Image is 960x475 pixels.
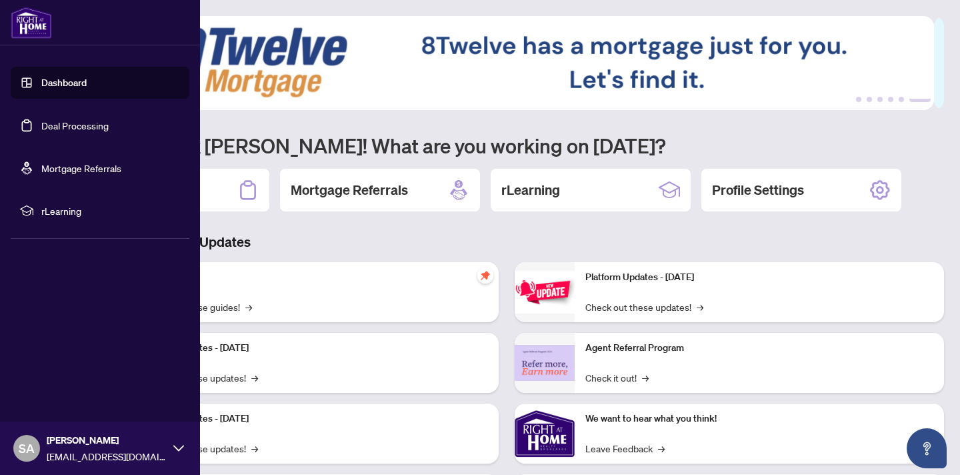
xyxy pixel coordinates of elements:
p: We want to hear what you think! [585,412,933,426]
button: Open asap [907,428,947,468]
img: Slide 5 [69,16,934,110]
p: Platform Updates - [DATE] [140,412,488,426]
a: Mortgage Referrals [41,162,121,174]
p: Platform Updates - [DATE] [140,341,488,356]
a: Check out these updates!→ [585,300,703,314]
span: → [251,441,258,456]
p: Agent Referral Program [585,341,933,356]
a: Check it out!→ [585,370,649,385]
img: Platform Updates - June 23, 2025 [515,271,575,313]
button: 5 [899,97,904,102]
span: [PERSON_NAME] [47,433,167,448]
span: pushpin [477,268,493,284]
span: → [658,441,665,456]
h3: Brokerage & Industry Updates [69,233,944,252]
p: Platform Updates - [DATE] [585,270,933,285]
img: Agent Referral Program [515,345,575,382]
img: We want to hear what you think! [515,404,575,464]
button: 3 [877,97,883,102]
h2: Mortgage Referrals [291,181,408,199]
a: Dashboard [41,77,87,89]
span: → [245,300,252,314]
span: → [251,370,258,385]
span: [EMAIL_ADDRESS][DOMAIN_NAME] [47,449,167,464]
span: SA [19,439,35,458]
p: Self-Help [140,270,488,285]
span: → [697,300,703,314]
span: → [642,370,649,385]
h1: Welcome back [PERSON_NAME]! What are you working on [DATE]? [69,133,944,158]
img: logo [11,7,52,39]
button: 6 [909,97,931,102]
button: 1 [856,97,861,102]
span: rLearning [41,203,180,218]
h2: rLearning [501,181,560,199]
a: Leave Feedback→ [585,441,665,456]
h2: Profile Settings [712,181,804,199]
button: 4 [888,97,893,102]
button: 2 [867,97,872,102]
a: Deal Processing [41,119,109,131]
